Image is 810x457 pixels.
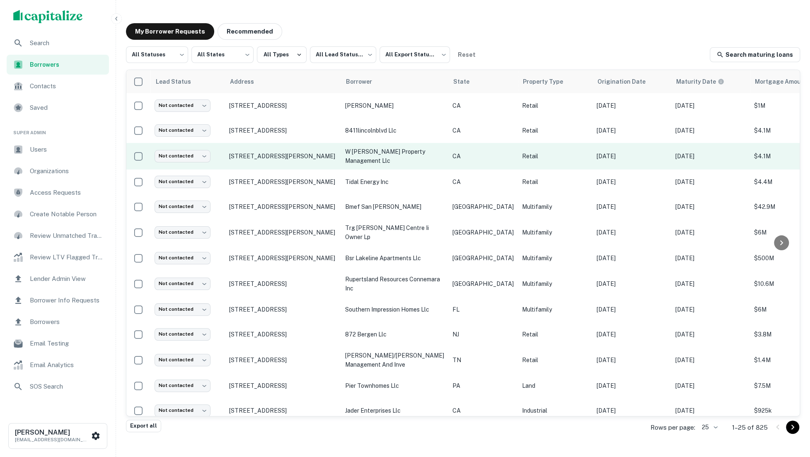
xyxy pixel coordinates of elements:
div: Not contacted [155,201,210,213]
p: [STREET_ADDRESS] [229,306,337,313]
span: Users [30,145,104,155]
p: trg [PERSON_NAME] centre ii owner lp [345,223,444,242]
div: Not contacted [155,150,210,162]
a: Search [7,33,109,53]
p: [DATE] [675,101,746,110]
div: Not contacted [155,252,210,264]
p: [DATE] [597,177,667,186]
p: Land [522,381,588,390]
a: Borrowers [7,312,109,332]
th: Address [225,70,341,93]
p: bsr lakeline apartments llc [345,254,444,263]
span: Access Requests [30,188,104,198]
span: Address [230,77,265,87]
p: [STREET_ADDRESS][PERSON_NAME] [229,152,337,160]
p: [PERSON_NAME]/[PERSON_NAME] management and inve [345,351,444,369]
button: Recommended [218,23,282,40]
div: Saved [7,98,109,118]
p: [DATE] [597,202,667,211]
button: My Borrower Requests [126,23,214,40]
p: [DATE] [675,406,746,415]
span: SOS Search [30,382,104,392]
a: Access Requests [7,183,109,203]
p: rupertsland resources connemara inc [345,275,444,293]
p: [GEOGRAPHIC_DATA] [452,279,514,288]
p: [DATE] [675,152,746,161]
p: 8411lincolnblvd llc [345,126,444,135]
p: Retail [522,152,588,161]
p: Multifamily [522,279,588,288]
p: [DATE] [597,305,667,314]
a: Borrower Info Requests [7,290,109,310]
p: [STREET_ADDRESS][PERSON_NAME] [229,229,337,236]
p: [DATE] [597,152,667,161]
img: capitalize-logo.png [13,10,83,23]
p: [STREET_ADDRESS] [229,331,337,338]
div: Not contacted [155,176,210,188]
p: [DATE] [597,279,667,288]
p: Retail [522,355,588,365]
li: Super Admin [7,119,109,140]
p: Retail [522,330,588,339]
th: State [448,70,518,93]
div: Review LTV Flagged Transactions [7,247,109,267]
button: [PERSON_NAME][EMAIL_ADDRESS][DOMAIN_NAME] [8,423,107,449]
th: Property Type [518,70,592,93]
th: Maturity dates displayed may be estimated. Please contact the lender for the most accurate maturi... [671,70,750,93]
th: Lead Status [150,70,225,93]
a: Review Unmatched Transactions [7,226,109,246]
p: jader enterprises llc [345,406,444,415]
p: [STREET_ADDRESS] [229,102,337,109]
div: Maturity dates displayed may be estimated. Please contact the lender for the most accurate maturi... [676,77,724,86]
p: Multifamily [522,202,588,211]
span: Create Notable Person [30,209,104,219]
div: All Lead Statuses [310,44,376,65]
a: Users [7,140,109,160]
p: NJ [452,330,514,339]
p: [DATE] [597,228,667,237]
div: Not contacted [155,404,210,416]
span: Lead Status [155,77,202,87]
span: Saved [30,103,104,113]
p: [DATE] [675,381,746,390]
p: [DATE] [675,126,746,135]
p: Retail [522,101,588,110]
p: w [PERSON_NAME] property management llc [345,147,444,165]
span: Borrowers [30,60,104,69]
p: [DATE] [675,330,746,339]
p: [DATE] [597,381,667,390]
p: [PERSON_NAME] [345,101,444,110]
p: Retail [522,126,588,135]
p: Industrial [522,406,588,415]
a: Lender Admin View [7,269,109,289]
p: FL [452,305,514,314]
a: Email Analytics [7,355,109,375]
div: Not contacted [155,99,210,111]
div: Not contacted [155,354,210,366]
span: Borrowers [30,317,104,327]
th: Borrower [341,70,448,93]
h6: [PERSON_NAME] [15,429,89,436]
p: 1–25 of 825 [732,423,768,433]
p: CA [452,126,514,135]
p: [STREET_ADDRESS] [229,407,337,414]
p: [STREET_ADDRESS][PERSON_NAME] [229,203,337,210]
p: [DATE] [597,330,667,339]
p: Rows per page: [650,423,695,433]
div: All States [191,44,254,65]
span: Property Type [523,77,574,87]
a: Email Testing [7,334,109,353]
p: [GEOGRAPHIC_DATA] [452,228,514,237]
p: Multifamily [522,228,588,237]
iframe: Chat Widget [769,391,810,430]
a: Organizations [7,161,109,181]
div: All Export Statuses [380,44,450,65]
a: Borrowers [7,55,109,75]
p: [DATE] [675,279,746,288]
